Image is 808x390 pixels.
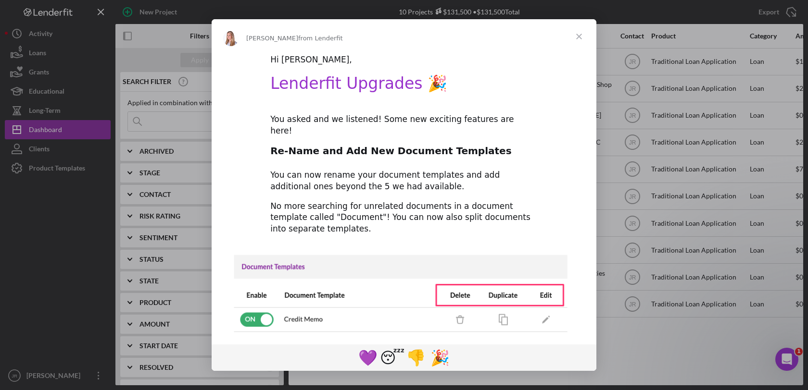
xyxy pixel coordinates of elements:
span: from Lenderfit [298,35,343,42]
span: purple heart reaction [356,346,380,369]
span: 💜 [358,349,378,367]
span: sleeping reaction [380,346,404,369]
span: 🎉 [430,349,450,367]
h2: Re-Name and Add New Document Templates [270,145,538,162]
div: You can now rename your document templates and add additional ones beyond the 5 we had available. [270,170,538,193]
img: Profile image for Allison [223,31,239,46]
span: Close [562,19,596,54]
span: [PERSON_NAME] [246,35,298,42]
div: Hi [PERSON_NAME], [270,54,538,66]
span: 😴 [380,349,404,367]
span: tada reaction [428,346,452,369]
span: 1 reaction [404,346,428,369]
span: 👎 [406,349,426,367]
div: You asked and we listened! Some new exciting features are here! [270,114,538,137]
h1: Lenderfit Upgrades 🎉 [270,74,538,99]
div: No more searching for unrelated documents in a document template called "Document"! You can now a... [270,201,538,235]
